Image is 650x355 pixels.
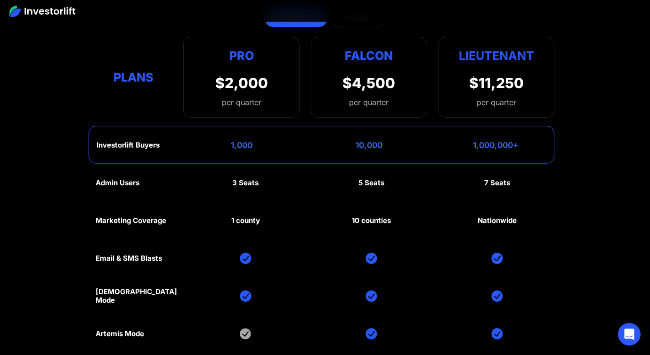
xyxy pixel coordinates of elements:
div: Pro [215,47,268,65]
div: Open Intercom Messenger [618,323,641,346]
div: 7 Seats [484,179,510,187]
div: 1,000 [231,140,252,150]
div: Email & SMS Blasts [96,254,162,263]
div: Marketing Coverage [96,216,166,225]
div: $11,250 [469,74,524,91]
div: per quarter [349,97,389,108]
div: $2,000 [215,74,268,91]
div: Investorlift Buyers [97,141,160,149]
strong: Lieutenant [459,49,534,63]
div: per quarter [215,97,268,108]
div: per quarter [477,97,516,108]
div: 5 Seats [358,179,384,187]
div: 3 Seats [232,179,259,187]
div: 1 county [231,216,260,225]
div: Admin Users [96,179,139,187]
div: 10,000 [356,140,382,150]
div: Artemis Mode [96,330,144,338]
div: [DEMOGRAPHIC_DATA] Mode [96,288,177,305]
div: Nationwide [478,216,517,225]
div: Plans [96,68,172,86]
div: 10 counties [352,216,391,225]
div: $4,500 [342,74,395,91]
div: 1,000,000+ [473,140,519,150]
div: Falcon [345,47,393,65]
